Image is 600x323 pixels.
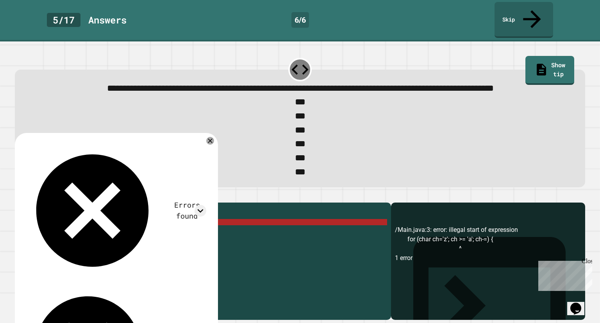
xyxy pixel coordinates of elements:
[567,292,592,315] iframe: chat widget
[3,3,54,50] div: Chat with us now!Close
[495,2,553,38] a: Skip
[88,13,127,27] div: Answer s
[47,13,80,27] div: 5 / 17
[525,56,575,85] a: Show tip
[291,12,309,28] div: 6 / 6
[168,200,206,221] div: Errors found
[395,225,581,320] div: /Main.java:3: error: illegal start of expression for (char ch='z'; ch >= 'a'; ch-=) { ^ 1 error
[535,258,592,291] iframe: chat widget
